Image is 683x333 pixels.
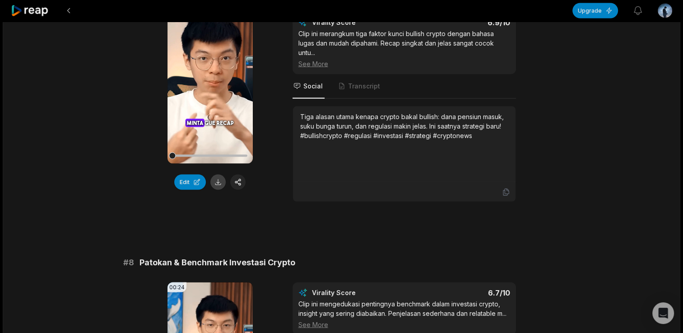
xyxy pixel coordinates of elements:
span: Patokan & Benchmark Investasi Crypto [139,256,295,269]
video: Your browser does not support mp4 format. [167,12,253,164]
div: Clip ini merangkum tiga faktor kunci bullish crypto dengan bahasa lugas dan mudah dipahami. Recap... [298,29,510,69]
div: 6.7 /10 [413,288,510,297]
div: Open Intercom Messenger [652,302,674,324]
div: Clip ini mengedukasi pentingnya benchmark dalam investasi crypto, insight yang sering diabaikan. ... [298,299,510,329]
div: See More [298,320,510,329]
div: 6.9 /10 [413,18,510,27]
div: See More [298,59,510,69]
div: Virality Score [312,288,409,297]
div: Tiga alasan utama kenapa crypto bakal bullish: dana pensiun masuk, suku bunga turun, dan regulasi... [300,112,508,140]
span: # 8 [123,256,134,269]
button: Upgrade [572,3,618,18]
span: Social [303,82,323,91]
nav: Tabs [293,74,516,99]
span: Transcript [348,82,380,91]
div: Virality Score [312,18,409,27]
button: Edit [174,175,206,190]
